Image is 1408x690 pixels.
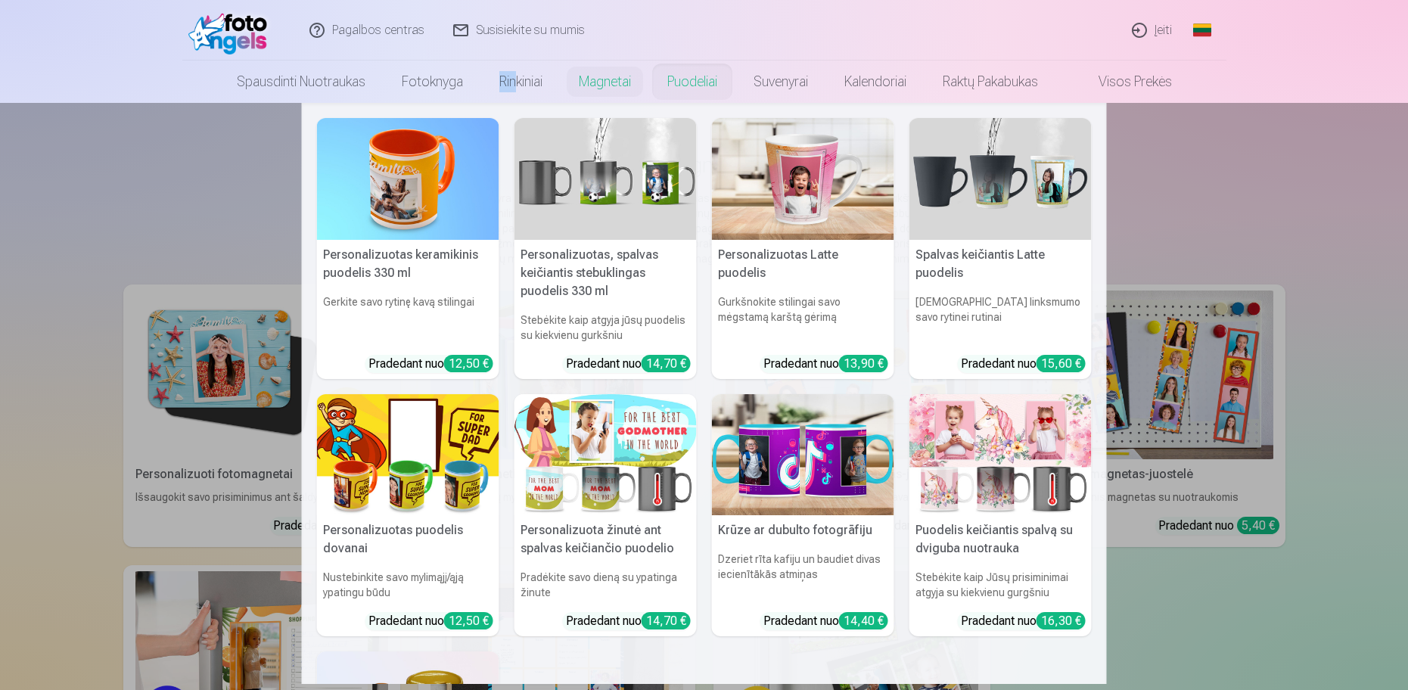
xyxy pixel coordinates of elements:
[317,118,499,240] img: Personalizuotas keramikinis puodelis 330 ml
[514,515,697,564] h5: Personalizuota žinutė ant spalvas keičiančio puodelio
[566,355,691,373] div: Pradedant nuo
[514,118,697,379] a: Personalizuotas, spalvas keičiantis stebuklingas puodelis 330 mlPersonalizuotas, spalvas keičiant...
[317,564,499,606] h6: Nustebinkite savo mylimąjį/ąją ypatingu būdu
[1037,612,1086,629] div: 16,30 €
[188,6,275,54] img: /fa2
[712,394,894,637] a: Krūze ar dubulto fotogrāfijuKrūze ar dubulto fotogrāfijuDzeriet rīta kafiju un baudiet divas ieci...
[317,515,499,564] h5: Personalizuotas puodelis dovanai
[909,394,1092,516] img: Puodelis keičiantis spalvą su dviguba nuotrauka
[909,288,1092,349] h6: [DEMOGRAPHIC_DATA] linksmumo savo rytinei rutinai
[384,61,481,103] a: Fotoknyga
[909,394,1092,637] a: Puodelis keičiantis spalvą su dviguba nuotraukaPuodelis keičiantis spalvą su dviguba nuotraukaSte...
[712,118,894,240] img: Personalizuotas Latte puodelis
[514,564,697,606] h6: Pradėkite savo dieną su ypatinga žinute
[712,240,894,288] h5: Personalizuotas Latte puodelis
[839,612,888,629] div: 14,40 €
[481,61,561,103] a: Rinkiniai
[219,61,384,103] a: Spausdinti nuotraukas
[961,355,1086,373] div: Pradedant nuo
[514,118,697,240] img: Personalizuotas, spalvas keičiantis stebuklingas puodelis 330 ml
[514,240,697,306] h5: Personalizuotas, spalvas keičiantis stebuklingas puodelis 330 ml
[712,118,894,379] a: Personalizuotas Latte puodelisPersonalizuotas Latte puodelisGurkšnokite stilingai savo mėgstamą k...
[368,612,493,630] div: Pradedant nuo
[763,612,888,630] div: Pradedant nuo
[561,61,649,103] a: Magnetai
[317,288,499,349] h6: Gerkite savo rytinę kavą stilingai
[826,61,925,103] a: Kalendoriai
[642,612,691,629] div: 14,70 €
[712,394,894,516] img: Krūze ar dubulto fotogrāfiju
[1056,61,1190,103] a: Visos prekės
[514,306,697,349] h6: Stebėkite kaip atgyja jūsų puodelis su kiekvienu gurkšniu
[317,394,499,516] img: Personalizuotas puodelis dovanai
[514,394,697,637] a: Personalizuota žinutė ant spalvas keičiančio puodelioPersonalizuota žinutė ant spalvas keičiančio...
[317,118,499,379] a: Personalizuotas keramikinis puodelis 330 ml Personalizuotas keramikinis puodelis 330 mlGerkite sa...
[712,515,894,545] h5: Krūze ar dubulto fotogrāfiju
[514,394,697,516] img: Personalizuota žinutė ant spalvas keičiančio puodelio
[961,612,1086,630] div: Pradedant nuo
[712,545,894,606] h6: Dzeriet rīta kafiju un baudiet divas iecienītākās atmiņas
[712,288,894,349] h6: Gurkšnokite stilingai savo mėgstamą karštą gėrimą
[909,118,1092,240] img: Spalvas keičiantis Latte puodelis
[909,118,1092,379] a: Spalvas keičiantis Latte puodelisSpalvas keičiantis Latte puodelis[DEMOGRAPHIC_DATA] linksmumo sa...
[925,61,1056,103] a: Raktų pakabukas
[444,355,493,372] div: 12,50 €
[444,612,493,629] div: 12,50 €
[1037,355,1086,372] div: 15,60 €
[735,61,826,103] a: Suvenyrai
[642,355,691,372] div: 14,70 €
[649,61,735,103] a: Puodeliai
[317,240,499,288] h5: Personalizuotas keramikinis puodelis 330 ml
[909,564,1092,606] h6: Stebėkite kaip Jūsų prisiminimai atgyja su kiekvienu gurgšniu
[763,355,888,373] div: Pradedant nuo
[317,394,499,637] a: Personalizuotas puodelis dovanaiPersonalizuotas puodelis dovanaiNustebinkite savo mylimąjį/ąją yp...
[909,240,1092,288] h5: Spalvas keičiantis Latte puodelis
[839,355,888,372] div: 13,90 €
[368,355,493,373] div: Pradedant nuo
[909,515,1092,564] h5: Puodelis keičiantis spalvą su dviguba nuotrauka
[566,612,691,630] div: Pradedant nuo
